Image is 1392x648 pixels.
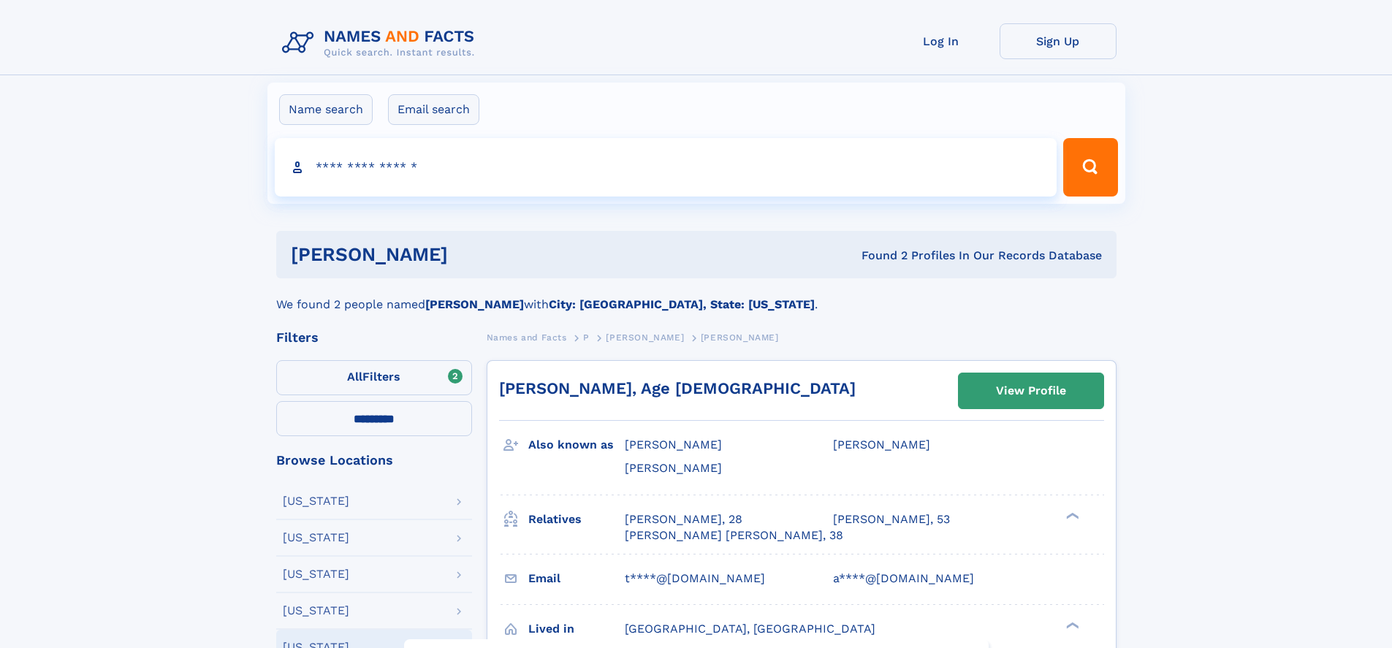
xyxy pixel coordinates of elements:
h1: [PERSON_NAME] [291,245,655,264]
a: Names and Facts [487,328,567,346]
h3: Email [528,566,625,591]
div: We found 2 people named with . [276,278,1117,313]
a: [PERSON_NAME] [606,328,684,346]
span: All [347,370,362,384]
div: Browse Locations [276,454,472,467]
a: Sign Up [1000,23,1117,59]
span: [PERSON_NAME] [833,438,930,451]
div: View Profile [996,374,1066,408]
div: [US_STATE] [283,568,349,580]
label: Email search [388,94,479,125]
input: search input [275,138,1057,197]
button: Search Button [1063,138,1117,197]
div: ❯ [1062,620,1080,630]
div: Found 2 Profiles In Our Records Database [655,248,1102,264]
span: [PERSON_NAME] [625,438,722,451]
label: Filters [276,360,472,395]
a: Log In [883,23,1000,59]
a: P [583,328,590,346]
div: [US_STATE] [283,495,349,507]
img: Logo Names and Facts [276,23,487,63]
a: [PERSON_NAME], Age [DEMOGRAPHIC_DATA] [499,379,856,397]
div: Filters [276,331,472,344]
h3: Lived in [528,617,625,641]
b: City: [GEOGRAPHIC_DATA], State: [US_STATE] [549,297,815,311]
div: ❯ [1062,511,1080,520]
b: [PERSON_NAME] [425,297,524,311]
div: [US_STATE] [283,532,349,544]
div: [US_STATE] [283,605,349,617]
a: View Profile [959,373,1103,408]
span: [PERSON_NAME] [701,332,779,343]
span: [PERSON_NAME] [606,332,684,343]
a: [PERSON_NAME], 28 [625,511,742,527]
a: [PERSON_NAME], 53 [833,511,950,527]
label: Name search [279,94,373,125]
span: [PERSON_NAME] [625,461,722,475]
h3: Also known as [528,432,625,457]
h3: Relatives [528,507,625,532]
a: [PERSON_NAME] [PERSON_NAME], 38 [625,527,843,544]
span: P [583,332,590,343]
span: [GEOGRAPHIC_DATA], [GEOGRAPHIC_DATA] [625,622,875,636]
